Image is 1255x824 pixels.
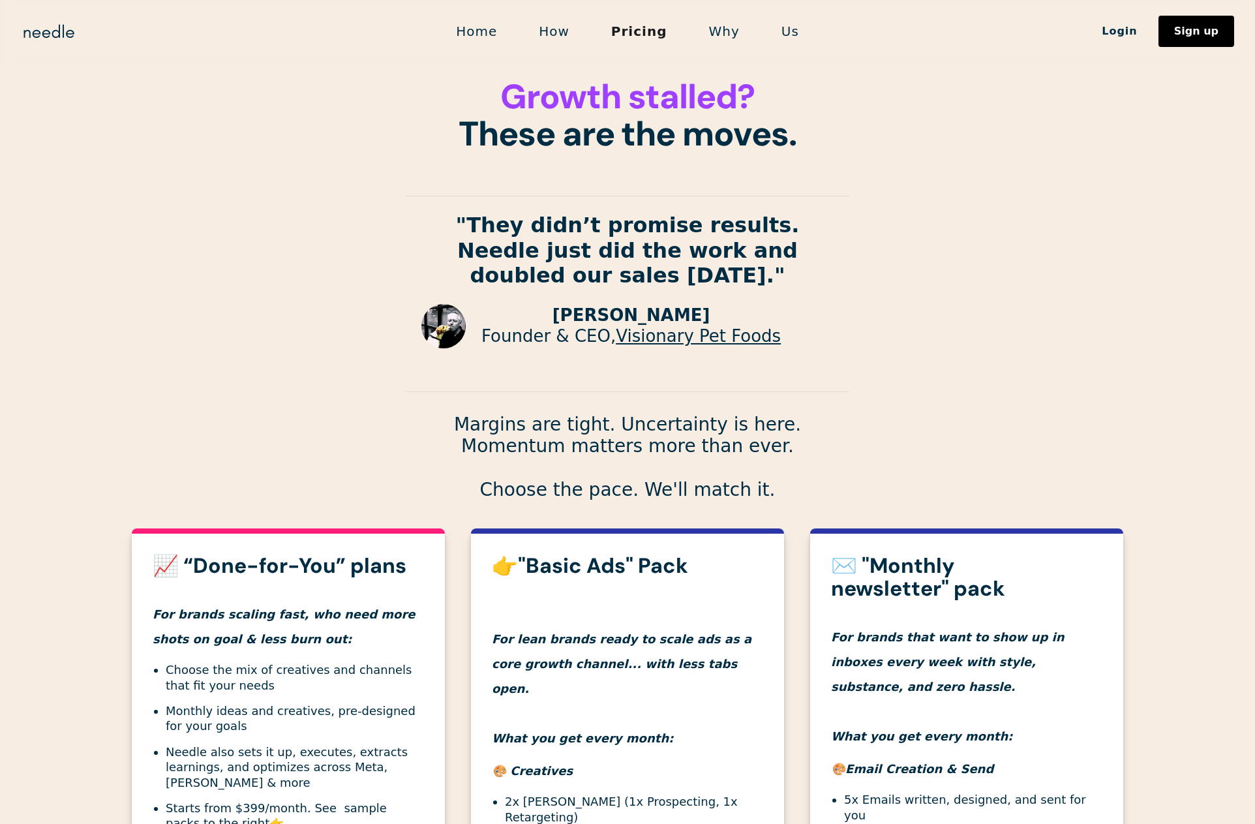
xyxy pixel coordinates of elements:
[844,792,1102,823] li: 5x Emails written, designed, and sent for you
[481,305,781,326] p: [PERSON_NAME]
[688,18,761,45] a: Why
[492,632,751,745] em: For lean brands ready to scale ads as a core growth channel... with less tabs open. What you get ...
[406,78,849,153] h1: These are the moves.
[831,630,1065,743] em: For brands that want to show up in inboxes every week with style, substance, and zero hassle. Wha...
[406,414,849,501] p: Margins are tight. Uncertainty is here. Momentum matters more than ever. Choose the pace. We'll m...
[166,662,424,693] li: Choose the mix of creatives and channels that fit your needs
[153,555,424,577] h3: 📈 “Done-for-You” plans
[1081,20,1158,42] a: Login
[153,607,416,646] em: For brands scaling fast, who need more shots on goal & less burn out:
[518,18,590,45] a: How
[500,74,754,119] span: Growth stalled?
[166,744,424,790] li: Needle also sets it up, executes, extracts learnings, and optimizes across Meta, [PERSON_NAME] & ...
[492,552,688,579] strong: 👉"Basic Ads" Pack
[435,18,518,45] a: Home
[1158,16,1234,47] a: Sign up
[481,326,781,346] p: Founder & CEO,
[166,703,424,734] li: Monthly ideas and creatives, pre-designed for your goals
[845,762,993,776] em: Email Creation & Send
[831,762,845,776] em: 🎨
[492,764,573,778] em: 🎨 Creatives
[616,326,781,346] a: Visionary Pet Foods
[590,18,688,45] a: Pricing
[1174,26,1218,37] div: Sign up
[456,213,800,288] strong: "They didn’t promise results. Needle just did the work and doubled our sales [DATE]."
[831,555,1102,600] h3: ✉️ "Monthly newsletter" pack
[761,18,820,45] a: Us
